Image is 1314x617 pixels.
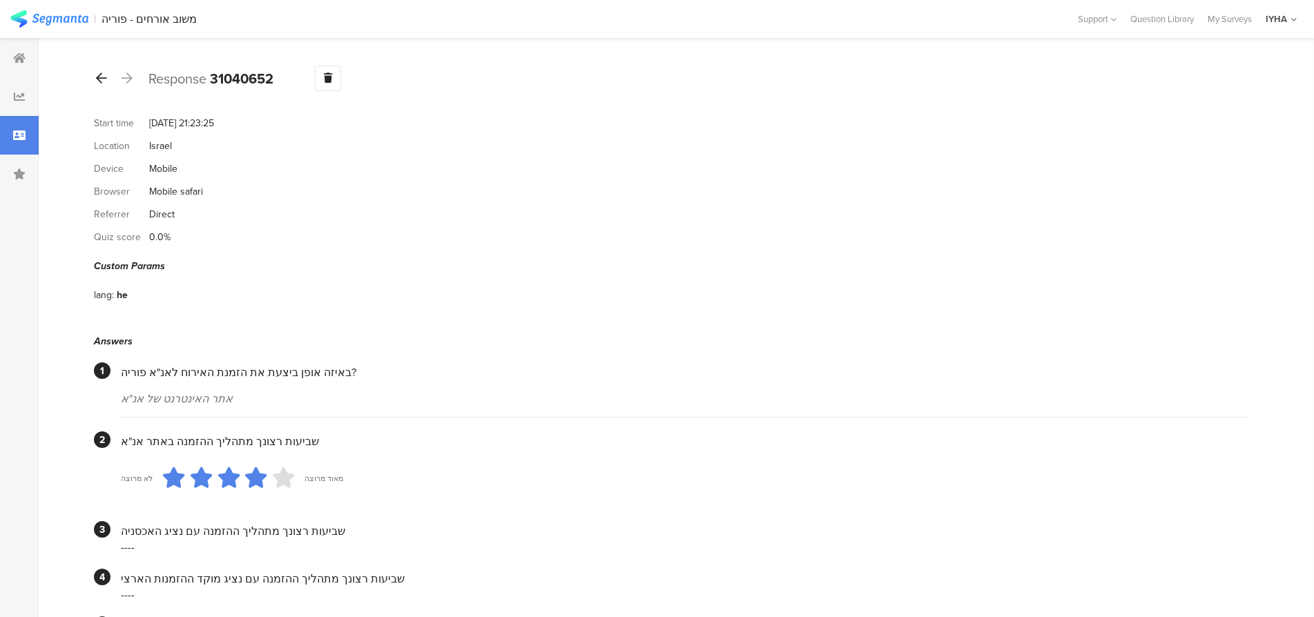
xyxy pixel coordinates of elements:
[102,12,197,26] div: משוב אורחים - פוריה
[117,288,128,302] div: he
[149,161,177,176] div: Mobile
[94,139,149,153] div: Location
[121,539,1248,555] div: ----
[210,68,273,89] b: 31040652
[149,230,171,244] div: 0.0%
[121,523,1248,539] div: שביעות רצונך מתהליך ההזמנה עם נציג האכסניה
[94,116,149,130] div: Start time
[94,288,117,302] div: lang:
[1266,12,1287,26] div: IYHA
[94,230,149,244] div: Quiz score
[94,161,149,176] div: Device
[121,364,1248,380] div: באיזה אופן ביצעת את הזמנת האירוח לאנ"א פוריה?
[94,362,110,379] div: 1
[1078,8,1117,30] div: Support
[94,259,1248,273] div: Custom Params
[1123,12,1201,26] a: Question Library
[94,207,149,222] div: Referrer
[149,116,214,130] div: [DATE] 21:23:25
[94,334,1248,349] div: Answers
[94,569,110,585] div: 4
[149,184,203,199] div: Mobile safari
[121,587,1248,603] div: ----
[121,473,153,484] div: לא מרוצה
[305,473,343,484] div: מאוד מרוצה
[121,571,1248,587] div: שביעות רצונך מתהליך ההזמנה עם נציג מוקד ההזמנות הארצי
[121,433,1248,449] div: שביעות רצונך מתהליך ההזמנה באתר אנ"א
[149,207,175,222] div: Direct
[10,10,88,28] img: segmanta logo
[148,68,206,89] span: Response
[149,139,172,153] div: Israel
[94,431,110,448] div: 2
[94,184,149,199] div: Browser
[94,11,96,27] div: |
[94,521,110,538] div: 3
[1201,12,1259,26] a: My Surveys
[121,391,1248,407] div: אתר האינטרנט של אנ"א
